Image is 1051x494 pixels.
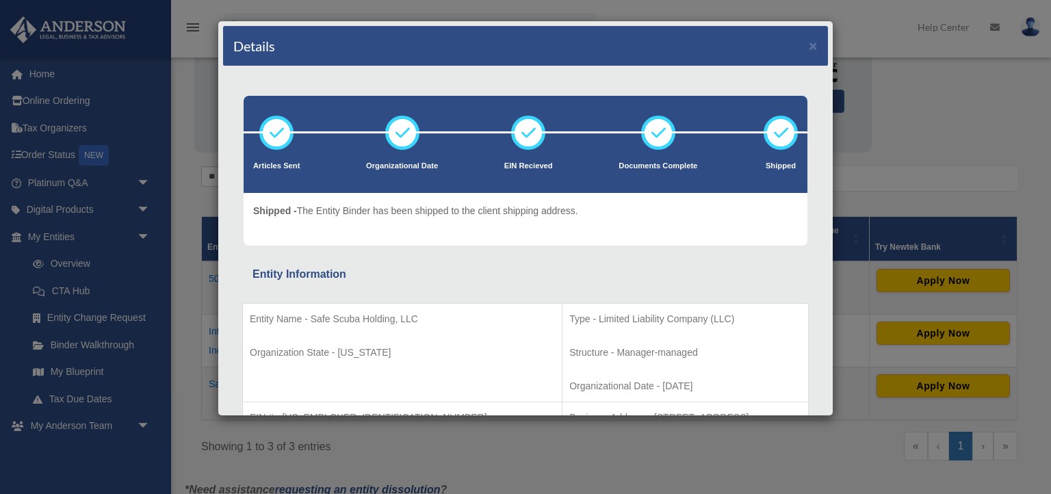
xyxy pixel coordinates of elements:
[250,311,555,328] p: Entity Name - Safe Scuba Holding, LLC
[233,36,275,55] h4: Details
[252,265,799,284] div: Entity Information
[569,344,801,361] p: Structure - Manager-managed
[250,344,555,361] p: Organization State - [US_STATE]
[809,38,818,53] button: ×
[504,159,553,173] p: EIN Recieved
[619,159,697,173] p: Documents Complete
[253,159,300,173] p: Articles Sent
[569,409,801,426] p: Business Address - [STREET_ADDRESS]
[366,159,438,173] p: Organizational Date
[569,378,801,395] p: Organizational Date - [DATE]
[253,205,297,216] span: Shipped -
[250,409,555,426] p: EIN # - [US_EMPLOYER_IDENTIFICATION_NUMBER]
[764,159,798,173] p: Shipped
[569,311,801,328] p: Type - Limited Liability Company (LLC)
[253,203,578,220] p: The Entity Binder has been shipped to the client shipping address.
